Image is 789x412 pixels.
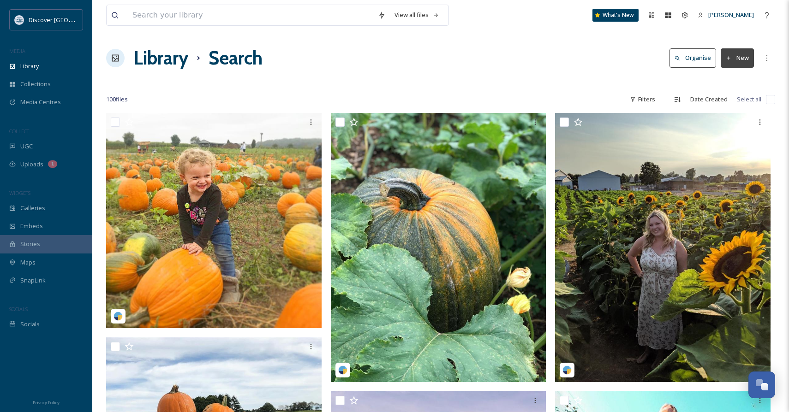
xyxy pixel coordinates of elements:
div: Filters [625,90,660,108]
button: Open Chat [748,371,775,398]
a: Library [134,44,188,72]
span: Library [20,62,39,71]
img: snapsea-logo.png [114,312,123,321]
span: Collections [20,80,51,88]
a: View all files [390,6,444,24]
a: Privacy Policy [33,396,60,407]
a: Organise [669,48,721,67]
img: snapsea-logo.png [562,365,572,375]
span: Select all [737,95,761,104]
img: lehigh_valley_kara_04012025_18075527452096813.jpg [555,113,771,382]
img: snapsea-logo.png [338,365,347,375]
span: SnapLink [20,276,46,285]
span: Socials [20,320,40,329]
div: 1 [48,160,57,168]
button: New [721,48,754,67]
div: Date Created [686,90,732,108]
span: COLLECT [9,128,29,135]
span: 100 file s [106,95,128,104]
span: MEDIA [9,47,25,54]
button: Organise [669,48,716,67]
a: What's New [592,9,639,22]
h1: Search [209,44,263,72]
span: WIDGETS [9,189,30,196]
span: SOCIALS [9,306,28,312]
span: UGC [20,142,33,151]
img: tattwoedhawks_04012025_1869048606160310450_1759271569.jpg [331,113,546,382]
span: Uploads [20,160,43,169]
img: dbourizk_04012025_1884436048017145621_11379603.jpg [106,113,322,328]
span: Galleries [20,204,45,212]
a: [PERSON_NAME] [693,6,759,24]
img: DLV-Blue-Stacked%20%281%29.png [15,15,24,24]
span: Discover [GEOGRAPHIC_DATA] [29,15,113,24]
span: Embeds [20,222,43,230]
span: [PERSON_NAME] [708,11,754,19]
span: Privacy Policy [33,400,60,406]
input: Search your library [128,5,373,25]
span: Maps [20,258,36,267]
span: Stories [20,240,40,248]
span: Media Centres [20,98,61,106]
